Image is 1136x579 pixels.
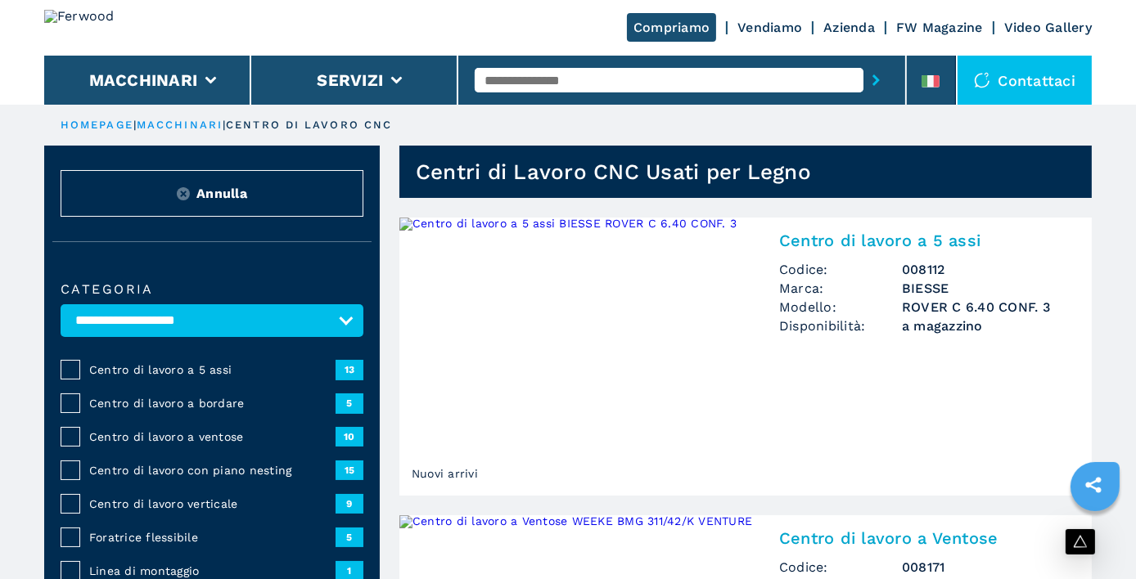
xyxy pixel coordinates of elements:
[902,279,1072,298] h3: BIESSE
[133,119,137,131] span: |
[317,70,383,90] button: Servizi
[902,316,1072,335] span: a magazzino
[958,56,1093,105] div: Contattaci
[416,159,811,185] h1: Centri di Lavoro CNC Usati per Legno
[779,279,902,298] span: Marca:
[779,260,902,279] span: Codice:
[779,558,902,577] span: Codice:
[89,496,336,512] span: Centro di lavoro verticale
[89,429,336,445] span: Centro di lavoro a ventose
[226,118,392,132] p: centro di lavoro cnc
[89,563,336,579] span: Linea di montaggio
[779,528,1072,548] h2: Centro di lavoro a Ventose
[896,20,983,35] a: FW Magazine
[399,218,760,496] img: Centro di lavoro a 5 assi BIESSE ROVER C 6.40 CONF. 3
[1004,20,1092,35] a: Video Gallery
[1073,465,1114,505] a: sharethis
[89,462,336,478] span: Centro di lavoro con piano nesting
[336,393,363,413] span: 5
[627,13,716,42] a: Compriamo
[44,10,162,46] img: Ferwood
[61,283,363,296] label: Categoria
[1066,505,1124,567] iframe: Chat
[399,218,1092,496] a: Centro di lavoro a 5 assi BIESSE ROVER C 6.40 CONF. 3Nuovi arriviCentro di lavoro a 5 assiCodice:...
[137,119,223,131] a: macchinari
[779,316,902,335] span: Disponibilità:
[89,361,336,378] span: Centro di lavoro a 5 assi
[336,360,363,379] span: 13
[89,70,198,90] button: Macchinari
[61,170,363,217] button: ResetAnnulla
[779,298,902,316] span: Modello:
[408,461,482,486] span: Nuovi arrivi
[779,231,1072,250] h2: Centro di lavoro a 5 assi
[336,527,363,547] span: 5
[902,298,1072,316] h3: ROVER C 6.40 CONF. 3
[89,395,336,411] span: Centro di lavoro a bordare
[902,558,1072,577] h3: 008171
[336,494,363,514] span: 9
[177,187,190,200] img: Reset
[336,460,363,480] span: 15
[974,72,990,88] img: Contattaci
[61,119,133,131] a: HOMEPAGE
[89,529,336,545] span: Foratrice flessibile
[336,427,363,447] span: 10
[863,61,889,99] button: submit-button
[196,184,247,203] span: Annulla
[737,20,802,35] a: Vendiamo
[902,260,1072,279] h3: 008112
[223,119,226,131] span: |
[823,20,875,35] a: Azienda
